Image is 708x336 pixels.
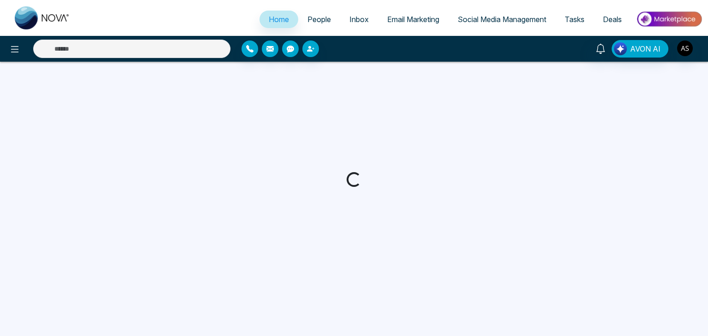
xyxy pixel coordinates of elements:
img: Market-place.gif [636,9,702,29]
img: User Avatar [677,41,693,56]
span: People [307,15,331,24]
span: Email Marketing [387,15,439,24]
a: Home [260,11,298,28]
button: AVON AI [612,40,668,58]
a: People [298,11,340,28]
a: Deals [594,11,631,28]
img: Nova CRM Logo [15,6,70,29]
span: Inbox [349,15,369,24]
span: Social Media Management [458,15,546,24]
span: Tasks [565,15,584,24]
a: Email Marketing [378,11,448,28]
a: Inbox [340,11,378,28]
a: Tasks [555,11,594,28]
span: AVON AI [630,43,661,54]
span: Deals [603,15,622,24]
img: Lead Flow [614,42,627,55]
span: Home [269,15,289,24]
a: Social Media Management [448,11,555,28]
